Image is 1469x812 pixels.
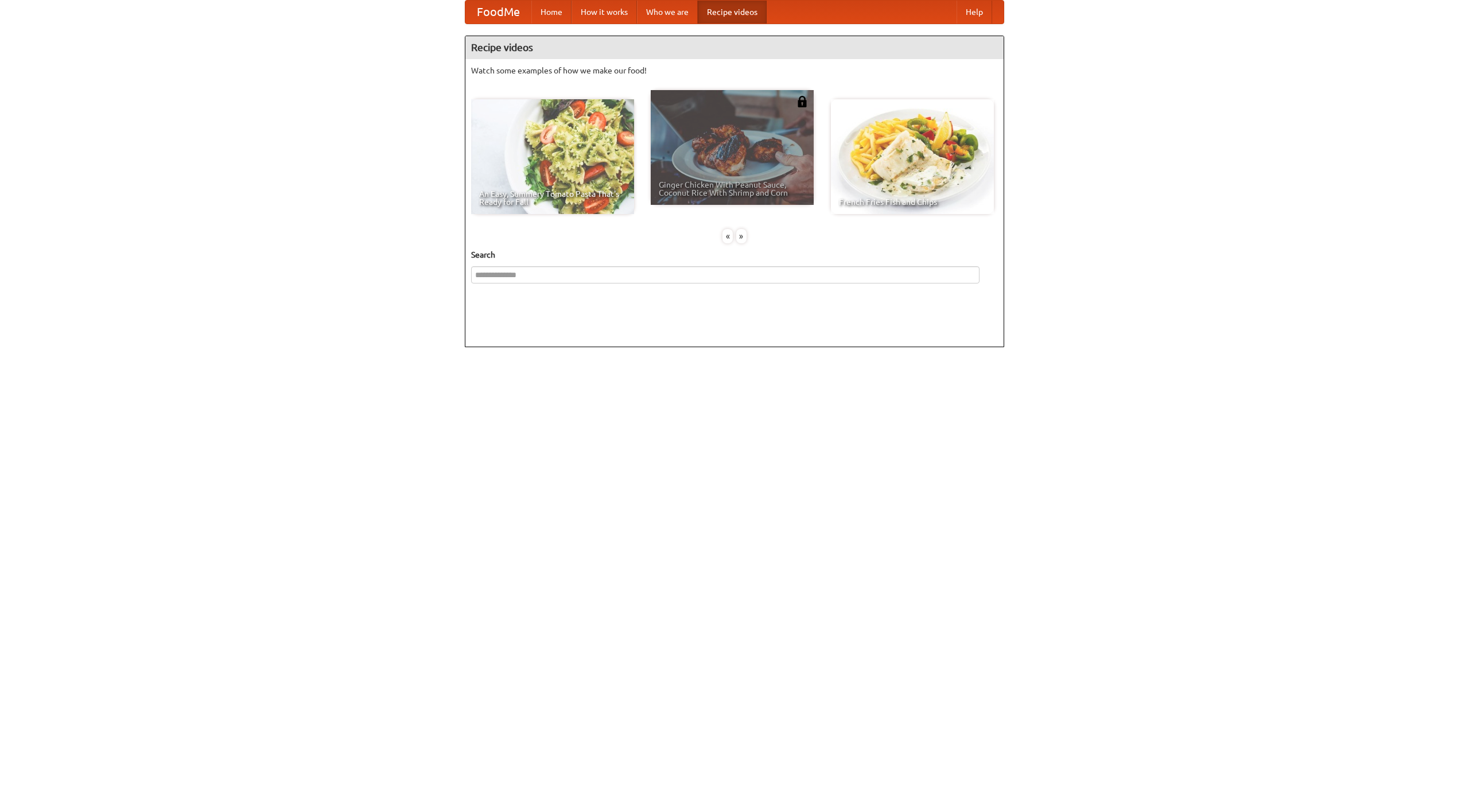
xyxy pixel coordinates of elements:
[471,249,998,261] h5: Search
[471,99,634,214] a: An Easy, Summery Tomato Pasta That's Ready for Fall
[722,229,733,243] div: «
[531,1,572,24] a: Home
[839,198,986,206] span: French Fries Fish and Chips
[831,99,994,214] a: French Fries Fish and Chips
[796,96,808,107] img: 483408.png
[637,1,698,24] a: Who we are
[465,36,1004,59] h4: Recipe videos
[471,65,998,76] p: Watch some examples of how we make our food!
[465,1,531,24] a: FoodMe
[736,229,747,243] div: »
[698,1,767,24] a: Recipe videos
[572,1,637,24] a: How it works
[957,1,992,24] a: Help
[479,190,626,206] span: An Easy, Summery Tomato Pasta That's Ready for Fall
